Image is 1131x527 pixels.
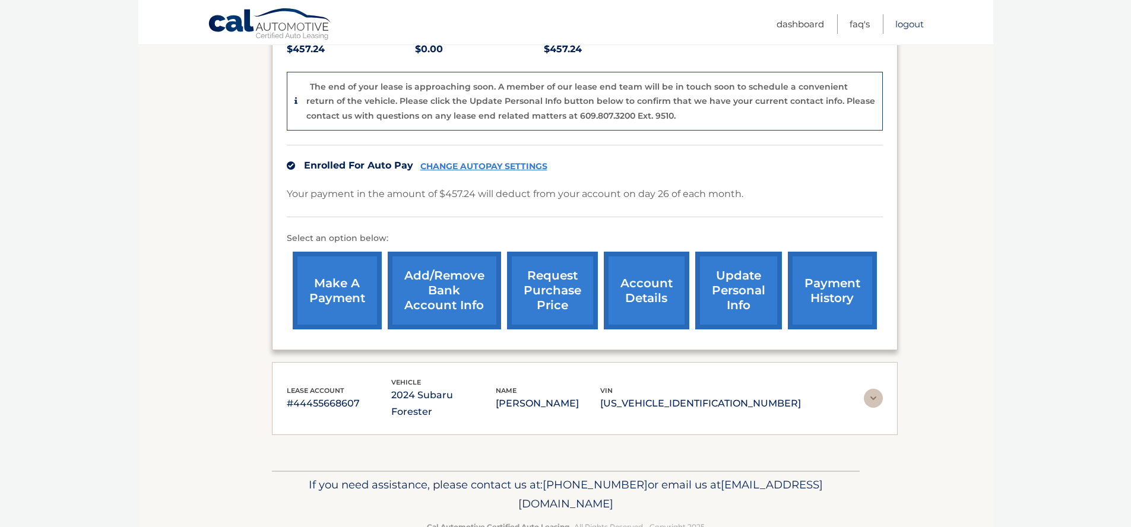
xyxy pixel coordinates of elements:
[287,161,295,170] img: check.svg
[777,14,824,34] a: Dashboard
[287,386,344,395] span: lease account
[600,395,801,412] p: [US_VEHICLE_IDENTIFICATION_NUMBER]
[388,252,501,329] a: Add/Remove bank account info
[208,8,332,42] a: Cal Automotive
[850,14,870,34] a: FAQ's
[391,387,496,420] p: 2024 Subaru Forester
[695,252,782,329] a: update personal info
[496,395,600,412] p: [PERSON_NAME]
[293,252,382,329] a: make a payment
[280,475,852,513] p: If you need assistance, please contact us at: or email us at
[391,378,421,386] span: vehicle
[496,386,517,395] span: name
[304,160,413,171] span: Enrolled For Auto Pay
[287,395,391,412] p: #44455668607
[864,389,883,408] img: accordion-rest.svg
[420,161,547,172] a: CHANGE AUTOPAY SETTINGS
[604,252,689,329] a: account details
[287,231,883,246] p: Select an option below:
[788,252,877,329] a: payment history
[895,14,924,34] a: Logout
[415,41,544,58] p: $0.00
[306,81,875,121] p: The end of your lease is approaching soon. A member of our lease end team will be in touch soon t...
[543,478,648,491] span: [PHONE_NUMBER]
[544,41,673,58] p: $457.24
[287,41,416,58] p: $457.24
[600,386,613,395] span: vin
[507,252,598,329] a: request purchase price
[287,186,743,202] p: Your payment in the amount of $457.24 will deduct from your account on day 26 of each month.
